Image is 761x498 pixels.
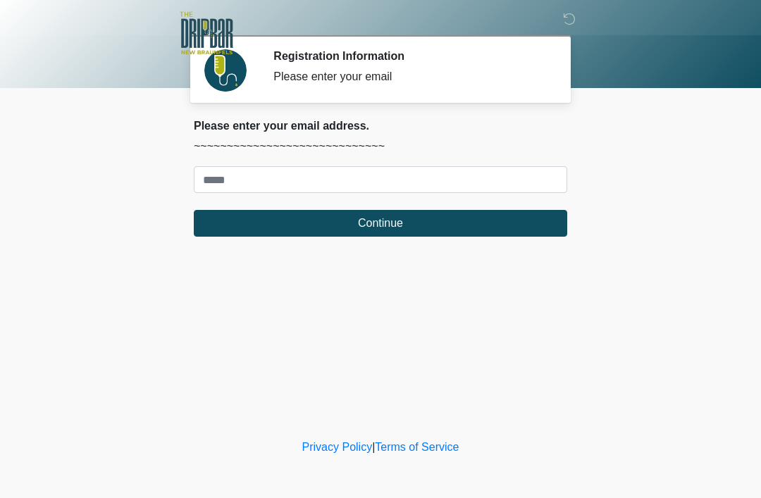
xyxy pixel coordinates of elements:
a: | [372,441,375,453]
a: Terms of Service [375,441,459,453]
img: Agent Avatar [204,49,247,92]
p: ~~~~~~~~~~~~~~~~~~~~~~~~~~~~~ [194,138,567,155]
a: Privacy Policy [302,441,373,453]
h2: Please enter your email address. [194,119,567,132]
button: Continue [194,210,567,237]
div: Please enter your email [273,68,546,85]
img: The DRIPBaR - New Braunfels Logo [180,11,233,56]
